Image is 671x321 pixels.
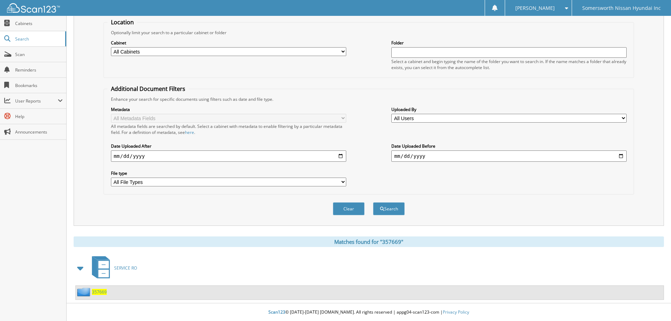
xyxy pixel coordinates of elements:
span: Scan [15,51,63,57]
div: © [DATE]-[DATE] [DOMAIN_NAME]. All rights reserved | appg04-scan123-com | [67,304,671,321]
a: SERVICE RO [88,254,137,282]
span: Bookmarks [15,82,63,88]
span: Scan123 [268,309,285,315]
span: Search [15,36,62,42]
span: [PERSON_NAME] [515,6,555,10]
input: end [391,150,627,162]
label: Uploaded By [391,106,627,112]
div: Matches found for "357669" [74,236,664,247]
label: Cabinet [111,40,346,46]
iframe: Chat Widget [636,287,671,321]
span: Cabinets [15,20,63,26]
a: here [185,129,194,135]
div: Optionally limit your search to a particular cabinet or folder [107,30,630,36]
span: Announcements [15,129,63,135]
legend: Location [107,18,137,26]
legend: Additional Document Filters [107,85,189,93]
span: Help [15,113,63,119]
label: Date Uploaded After [111,143,346,149]
button: Clear [333,202,365,215]
div: Select a cabinet and begin typing the name of the folder you want to search in. If the name match... [391,58,627,70]
span: SERVICE RO [114,265,137,271]
label: File type [111,170,346,176]
label: Metadata [111,106,346,112]
label: Date Uploaded Before [391,143,627,149]
span: Reminders [15,67,63,73]
button: Search [373,202,405,215]
label: Folder [391,40,627,46]
img: folder2.png [77,288,92,296]
input: start [111,150,346,162]
a: 357669 [92,289,107,295]
span: Somersworth Nissan Hyundai Inc [582,6,661,10]
img: scan123-logo-white.svg [7,3,60,13]
span: User Reports [15,98,58,104]
div: Enhance your search for specific documents using filters such as date and file type. [107,96,630,102]
div: All metadata fields are searched by default. Select a cabinet with metadata to enable filtering b... [111,123,346,135]
a: Privacy Policy [443,309,469,315]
